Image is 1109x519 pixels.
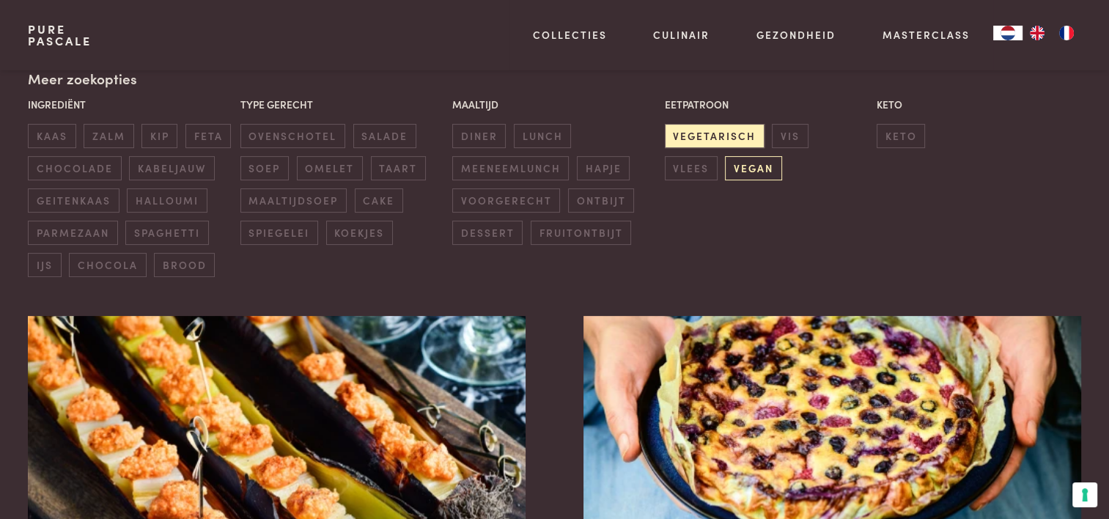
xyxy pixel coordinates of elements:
[240,156,289,180] span: soep
[355,188,403,213] span: cake
[154,253,215,277] span: brood
[28,97,232,112] p: Ingrediënt
[772,124,808,148] span: vis
[240,124,345,148] span: ovenschotel
[665,97,869,112] p: Eetpatroon
[1023,26,1081,40] ul: Language list
[756,27,836,43] a: Gezondheid
[514,124,571,148] span: lunch
[653,27,710,43] a: Culinair
[28,124,75,148] span: kaas
[993,26,1023,40] div: Language
[877,124,925,148] span: keto
[371,156,426,180] span: taart
[883,27,970,43] a: Masterclass
[452,156,569,180] span: meeneemlunch
[240,97,445,112] p: Type gerecht
[725,156,781,180] span: vegan
[127,188,207,213] span: halloumi
[28,156,121,180] span: chocolade
[452,221,523,245] span: dessert
[452,124,506,148] span: diner
[240,221,318,245] span: spiegelei
[28,188,119,213] span: geitenkaas
[326,221,393,245] span: koekjes
[993,26,1023,40] a: NL
[568,188,634,213] span: ontbijt
[28,253,61,277] span: ijs
[1072,482,1097,507] button: Uw voorkeuren voor toestemming voor trackingtechnologieën
[28,23,92,47] a: PurePascale
[297,156,363,180] span: omelet
[28,221,117,245] span: parmezaan
[531,221,631,245] span: fruitontbijt
[240,188,347,213] span: maaltijdsoep
[129,156,214,180] span: kabeljauw
[84,124,133,148] span: zalm
[452,188,560,213] span: voorgerecht
[185,124,231,148] span: feta
[533,27,607,43] a: Collecties
[577,156,630,180] span: hapje
[141,124,177,148] span: kip
[665,124,764,148] span: vegetarisch
[665,156,718,180] span: vlees
[125,221,208,245] span: spaghetti
[1023,26,1052,40] a: EN
[452,97,657,112] p: Maaltijd
[877,97,1081,112] p: Keto
[1052,26,1081,40] a: FR
[353,124,416,148] span: salade
[69,253,146,277] span: chocola
[993,26,1081,40] aside: Language selected: Nederlands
